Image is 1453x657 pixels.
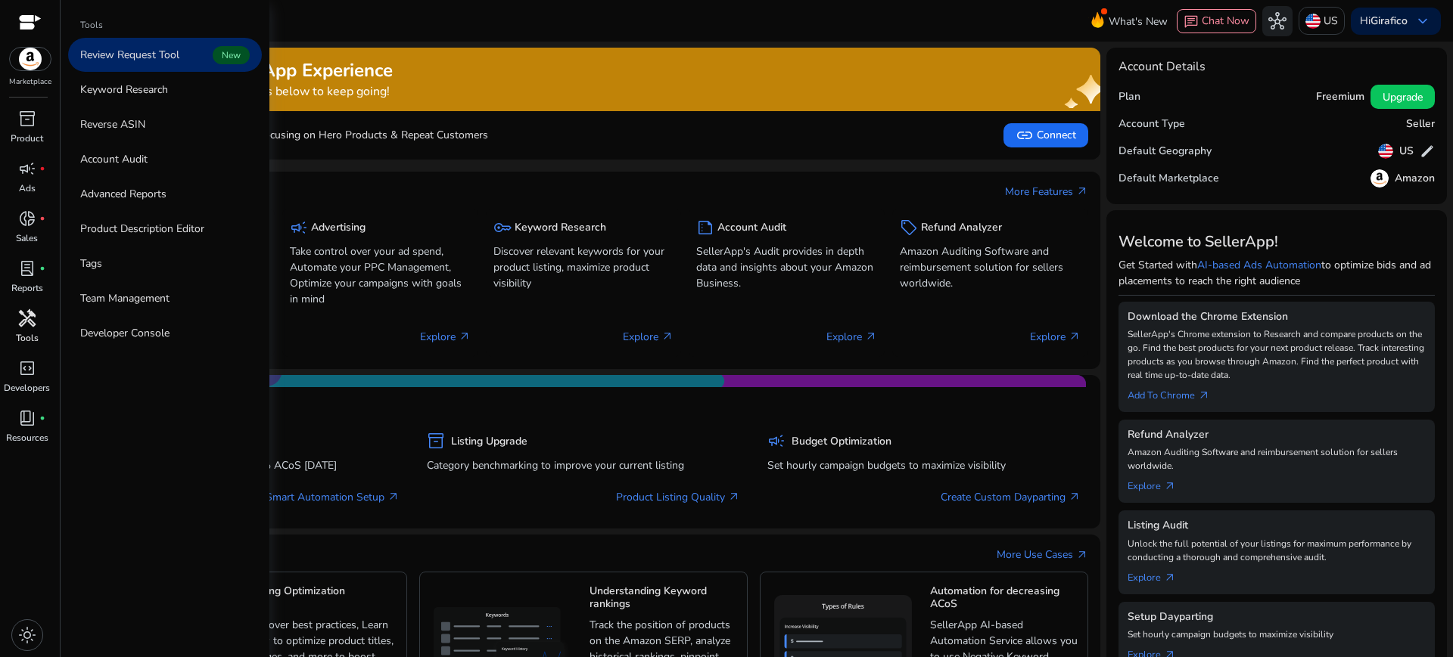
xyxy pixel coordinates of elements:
p: Reverse ASIN [80,116,145,132]
span: campaign [18,160,36,178]
span: fiber_manual_record [39,215,45,222]
span: arrow_outward [387,491,400,503]
span: handyman [18,309,36,327]
span: fiber_manual_record [39,415,45,421]
button: linkConnect [1003,123,1088,147]
span: link [1016,126,1034,144]
p: Explore [623,329,674,345]
span: arrow_outward [1076,185,1088,197]
h5: Setup Dayparting [1128,611,1426,624]
span: lab_profile [18,259,36,277]
b: Girafico [1371,14,1408,28]
p: Discover relevant keywords for your product listing, maximize product visibility [493,243,674,291]
p: Explore [420,329,471,345]
span: fiber_manual_record [39,265,45,271]
h5: Budget Optimization [792,435,891,448]
h5: Account Audit [717,222,786,234]
span: arrow_outward [1198,389,1210,401]
span: inventory_2 [427,432,445,450]
p: Unlock the full potential of your listings for maximum performance by conducting a thorough and c... [1128,537,1426,564]
a: Smart Automation Setup [266,489,400,505]
span: arrow_outward [1164,480,1176,492]
p: Reports [11,281,43,295]
span: hub [1268,12,1287,30]
span: chat [1184,14,1199,29]
h5: Plan [1119,91,1140,104]
h5: Understanding Keyword rankings [590,585,739,612]
p: Amazon Auditing Software and reimbursement solution for sellers worldwide. [1128,445,1426,473]
span: light_mode [18,626,36,644]
p: US [1324,8,1338,34]
p: Take control over your ad spend, Automate your PPC Management, Optimize your campaigns with goals... [290,243,471,307]
a: More Featuresarrow_outward [1005,184,1088,200]
span: book_4 [18,409,36,427]
p: SellerApp's Chrome extension to Research and compare products on the go. Find the best products f... [1128,327,1426,382]
h5: Default Geography [1119,145,1212,158]
span: keyboard_arrow_down [1414,12,1432,30]
span: Connect [1016,126,1076,144]
p: Developers [4,381,50,395]
p: Advanced Reports [80,186,166,202]
h5: Account Type [1119,118,1185,131]
span: arrow_outward [865,330,877,342]
h5: Listing Upgrade [451,435,527,448]
span: edit [1420,144,1435,159]
p: Tags [80,256,102,271]
h5: Amazon [1395,172,1435,185]
img: us.svg [1378,144,1393,159]
p: Tools [80,18,103,32]
a: AI-based Ads Automation [1197,258,1321,272]
span: arrow_outward [1164,572,1176,584]
span: arrow_outward [459,330,471,342]
h5: US [1399,145,1414,158]
h5: Default Marketplace [1119,172,1219,185]
p: Developer Console [80,325,170,341]
span: What's New [1109,8,1168,35]
a: Product Listing Quality [616,489,740,505]
span: summarize [696,218,714,237]
a: Create Custom Dayparting [941,489,1081,505]
p: Set hourly campaign budgets to maximize visibility [1128,628,1426,641]
p: Review Request Tool [80,47,179,63]
h5: Automation for decreasing ACoS [930,585,1080,612]
span: sell [900,218,918,237]
a: Explorearrow_outward [1128,473,1188,494]
span: arrow_outward [1069,491,1081,503]
span: arrow_outward [661,330,674,342]
span: campaign [767,432,786,450]
p: Amazon Auditing Software and reimbursement solution for sellers worldwide. [900,243,1081,291]
a: Add To Chrome [1128,382,1222,403]
h5: Refund Analyzer [1128,429,1426,442]
a: Explorearrow_outward [1128,564,1188,585]
img: amazon.svg [10,48,51,70]
h5: Advertising [311,222,366,234]
h5: Keyword Research [515,222,606,234]
h5: Seller [1406,118,1435,131]
h5: Download the Chrome Extension [1128,311,1426,324]
button: hub [1262,6,1293,36]
p: Tools [16,331,39,345]
span: arrow_outward [1069,330,1081,342]
span: key [493,218,512,237]
h3: Welcome to SellerApp! [1119,233,1435,251]
span: donut_small [18,209,36,228]
p: Team Management [80,290,170,306]
img: amazon.svg [1371,169,1389,187]
p: Product [11,132,43,145]
span: campaign [290,218,308,237]
h4: Account Details [1119,60,1206,74]
p: Set hourly campaign budgets to maximize visibility [767,457,1081,473]
span: New [213,46,250,64]
p: Keyword Research [80,82,168,98]
span: code_blocks [18,359,36,377]
p: Explore [826,329,877,345]
span: arrow_outward [728,491,740,503]
p: Sales [16,231,38,245]
p: SellerApp's Audit provides in depth data and insights about your Amazon Business. [696,243,877,291]
span: Chat Now [1202,14,1249,28]
p: Get Started with to optimize bids and ad placements to reach the right audience [1119,257,1435,289]
img: us.svg [1305,14,1321,29]
h5: Listing Audit [1128,519,1426,532]
p: Boost Sales by Focusing on Hero Products & Repeat Customers [106,127,488,143]
p: Hi [1360,16,1408,26]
